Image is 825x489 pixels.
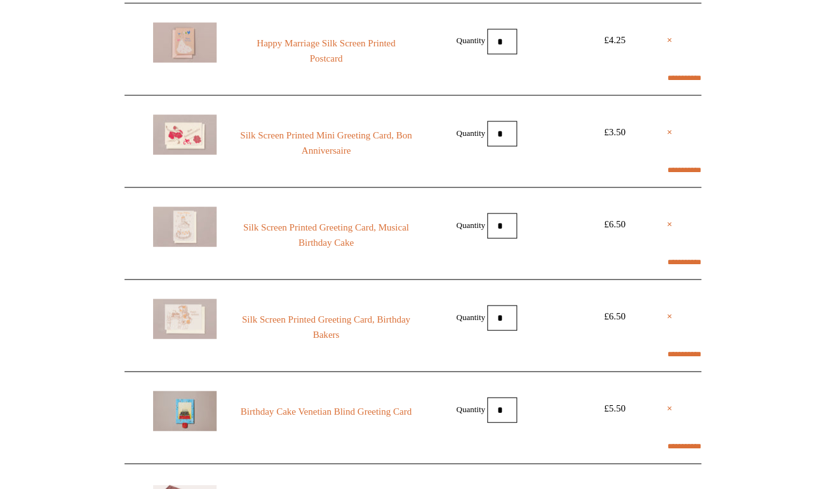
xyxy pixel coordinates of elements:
img: Silk Screen Printed Mini Greeting Card, Bon Anniversaire [153,114,217,154]
div: £3.50 [586,124,643,139]
a: × [667,216,673,231]
img: Silk Screen Printed Greeting Card, Musical Birthday Cake [153,206,217,246]
label: Quantity [456,219,485,229]
label: Quantity [456,127,485,137]
label: Quantity [456,403,485,413]
a: × [667,308,673,323]
a: Birthday Cake Venetian Blind Greeting Card [239,403,412,419]
div: £5.50 [586,400,643,415]
a: Silk Screen Printed Greeting Card, Birthday Bakers [239,311,412,342]
a: × [667,32,673,47]
div: £6.50 [586,216,643,231]
img: Birthday Cake Venetian Blind Greeting Card [153,391,217,431]
img: Silk Screen Printed Greeting Card, Birthday Bakers [153,298,217,338]
div: £4.25 [586,32,643,47]
label: Quantity [456,35,485,44]
a: × [667,400,673,415]
a: Silk Screen Printed Mini Greeting Card, Bon Anniversaire [239,127,412,157]
a: Happy Marriage Silk Screen Printed Postcard [239,35,412,65]
a: Silk Screen Printed Greeting Card, Musical Birthday Cake [239,219,412,250]
a: × [667,124,673,139]
img: Happy Marriage Silk Screen Printed Postcard [153,22,217,62]
label: Quantity [456,311,485,321]
div: £6.50 [586,308,643,323]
